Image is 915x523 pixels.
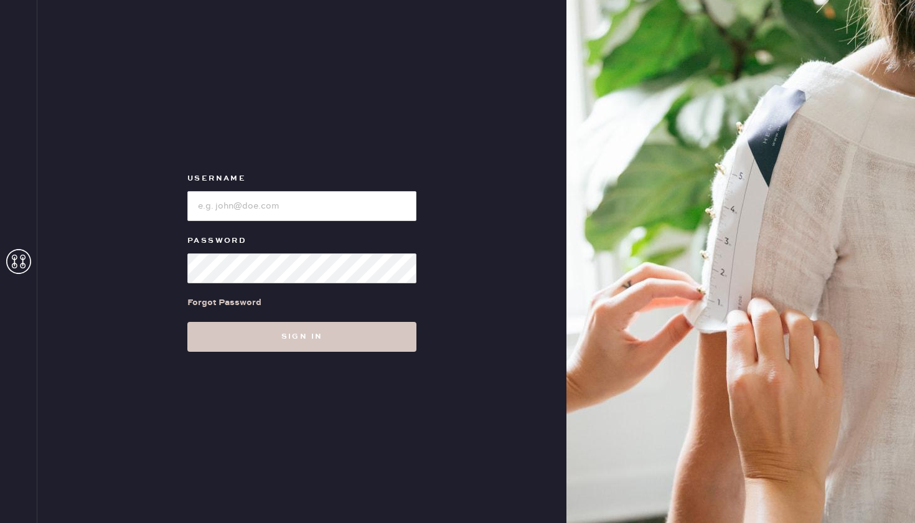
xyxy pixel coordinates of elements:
button: Sign in [187,322,416,352]
label: Username [187,171,416,186]
div: Forgot Password [187,296,261,309]
input: e.g. john@doe.com [187,191,416,221]
a: Forgot Password [187,283,261,322]
label: Password [187,233,416,248]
